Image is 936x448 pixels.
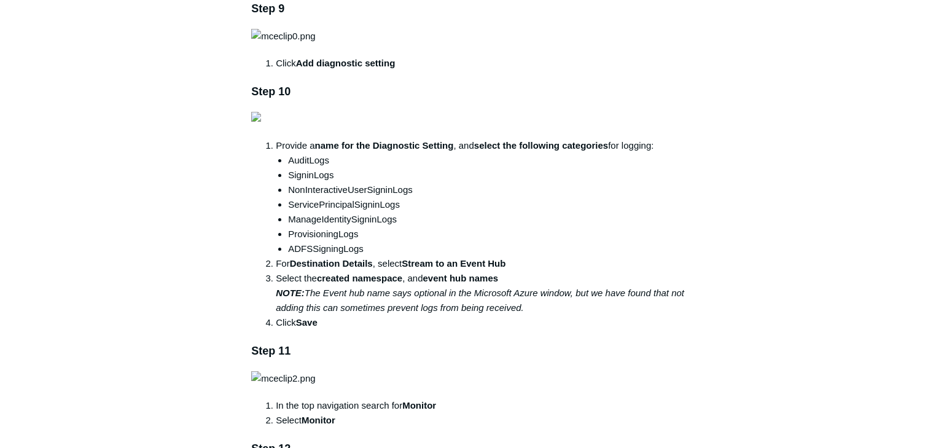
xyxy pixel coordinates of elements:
h3: Step 11 [251,342,685,360]
li: AuditLogs [288,153,685,168]
strong: select the following categories [474,140,608,151]
li: Click [276,315,685,330]
strong: Destination Details [290,258,373,269]
strong: Add diagnostic setting [296,58,396,68]
li: ProvisioningLogs [288,227,685,242]
li: In the top navigation search for [276,398,685,413]
li: NonInteractiveUserSigninLogs [288,183,685,197]
strong: Stream to an Event Hub [402,258,505,269]
strong: Monitor [302,415,335,425]
strong: Save [296,317,318,328]
em: NOTE: [276,288,305,298]
li: Click [276,56,685,71]
li: ManageIdentitySigninLogs [288,212,685,227]
img: 41428195818771 [251,112,261,122]
h3: Step 10 [251,83,685,101]
li: Provide a , and for logging: [276,138,685,256]
li: For , select [276,256,685,271]
li: SigninLogs [288,168,685,183]
strong: Monitor [402,400,436,411]
em: The Event hub name says optional in the Microsoft Azure window, but we have found that not adding... [276,288,684,313]
strong: created namespace [317,273,402,283]
strong: name for the Diagnostic Setting [315,140,454,151]
img: mceclip0.png [251,29,315,44]
li: ServicePrincipalSigninLogs [288,197,685,212]
li: Select the , and [276,271,685,315]
img: mceclip2.png [251,371,315,386]
li: Select [276,413,685,428]
li: ADFSSigningLogs [288,242,685,256]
